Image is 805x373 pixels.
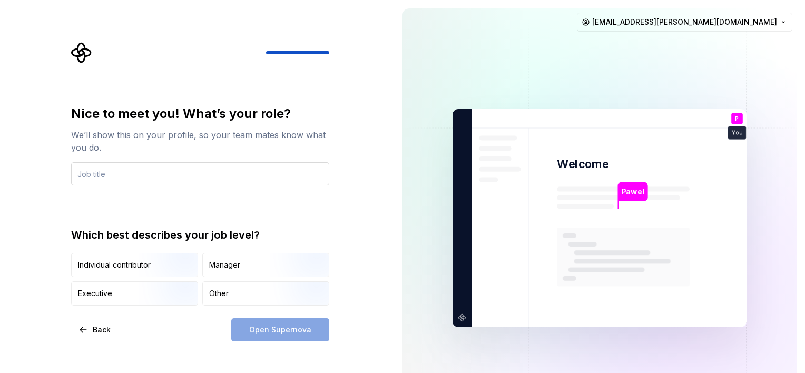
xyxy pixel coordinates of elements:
button: Back [71,318,120,341]
p: Welcome [557,156,608,172]
p: You [732,130,742,136]
p: P [735,116,739,122]
div: We’ll show this on your profile, so your team mates know what you do. [71,129,329,154]
span: [EMAIL_ADDRESS][PERSON_NAME][DOMAIN_NAME] [592,17,777,27]
span: Back [93,325,111,335]
div: Executive [78,288,112,299]
button: [EMAIL_ADDRESS][PERSON_NAME][DOMAIN_NAME] [577,13,792,32]
input: Job title [71,162,329,185]
p: Pawel [621,186,644,198]
div: Which best describes your job level? [71,228,329,242]
div: Nice to meet you! What’s your role? [71,105,329,122]
div: Individual contributor [78,260,151,270]
div: Other [209,288,229,299]
div: Manager [209,260,240,270]
svg: Supernova Logo [71,42,92,63]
